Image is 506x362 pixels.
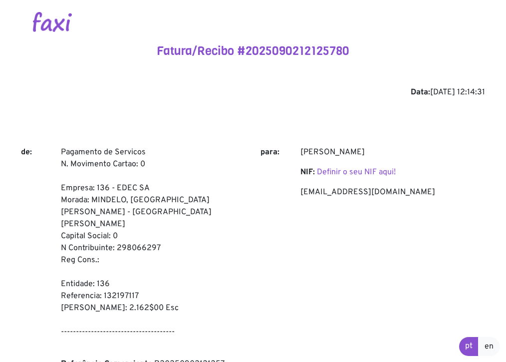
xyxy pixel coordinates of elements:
p: [EMAIL_ADDRESS][DOMAIN_NAME] [300,186,485,198]
h4: Fatura/Recibo #2025090212125780 [21,44,485,58]
div: [DATE] 12:14:31 [21,86,485,98]
a: en [478,337,500,356]
a: Definir o seu NIF aqui! [317,167,396,177]
p: [PERSON_NAME] [300,146,485,158]
b: de: [21,147,32,157]
b: para: [260,147,279,157]
b: Data: [411,87,430,97]
a: pt [459,337,479,356]
p: Pagamento de Servicos N. Movimento Cartao: 0 Empresa: 136 - EDEC SA Morada: MINDELO, [GEOGRAPHIC_... [61,146,246,350]
b: NIF: [300,167,315,177]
